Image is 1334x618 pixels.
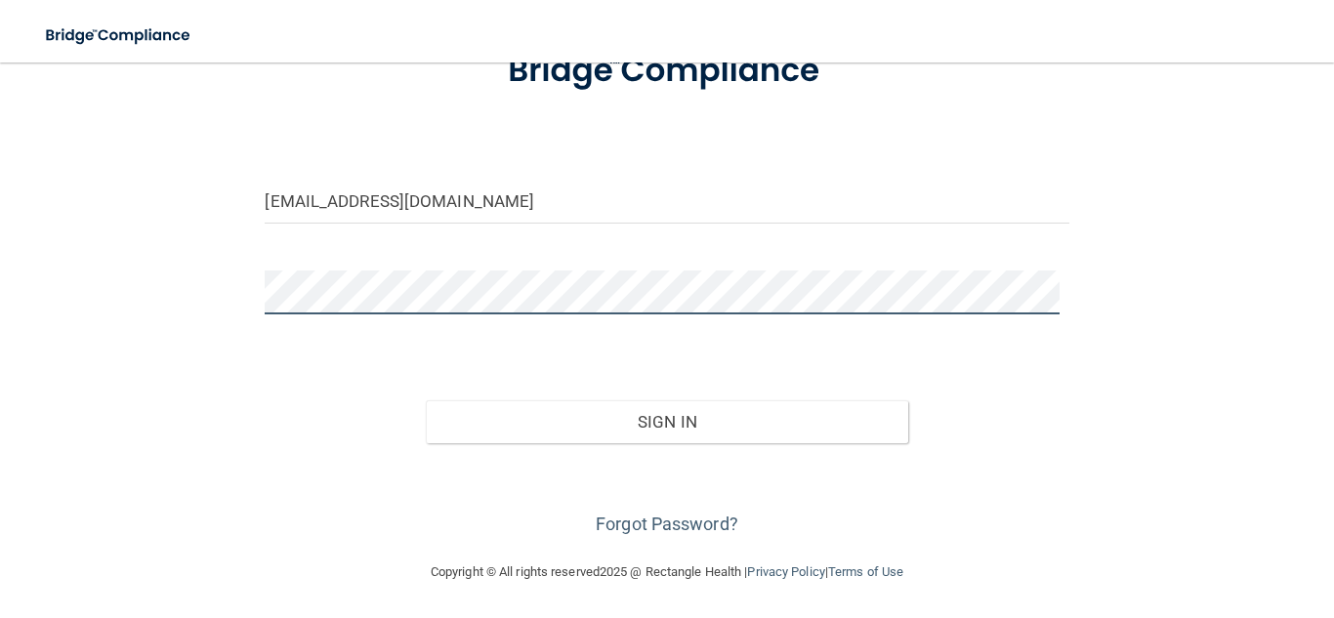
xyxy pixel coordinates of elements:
[29,16,209,56] img: bridge_compliance_login_screen.278c3ca4.svg
[265,180,1068,224] input: Email
[747,564,824,579] a: Privacy Policy
[828,564,903,579] a: Terms of Use
[426,400,908,443] button: Sign In
[311,541,1023,603] div: Copyright © All rights reserved 2025 @ Rectangle Health | |
[596,514,738,534] a: Forgot Password?
[474,28,861,114] img: bridge_compliance_login_screen.278c3ca4.svg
